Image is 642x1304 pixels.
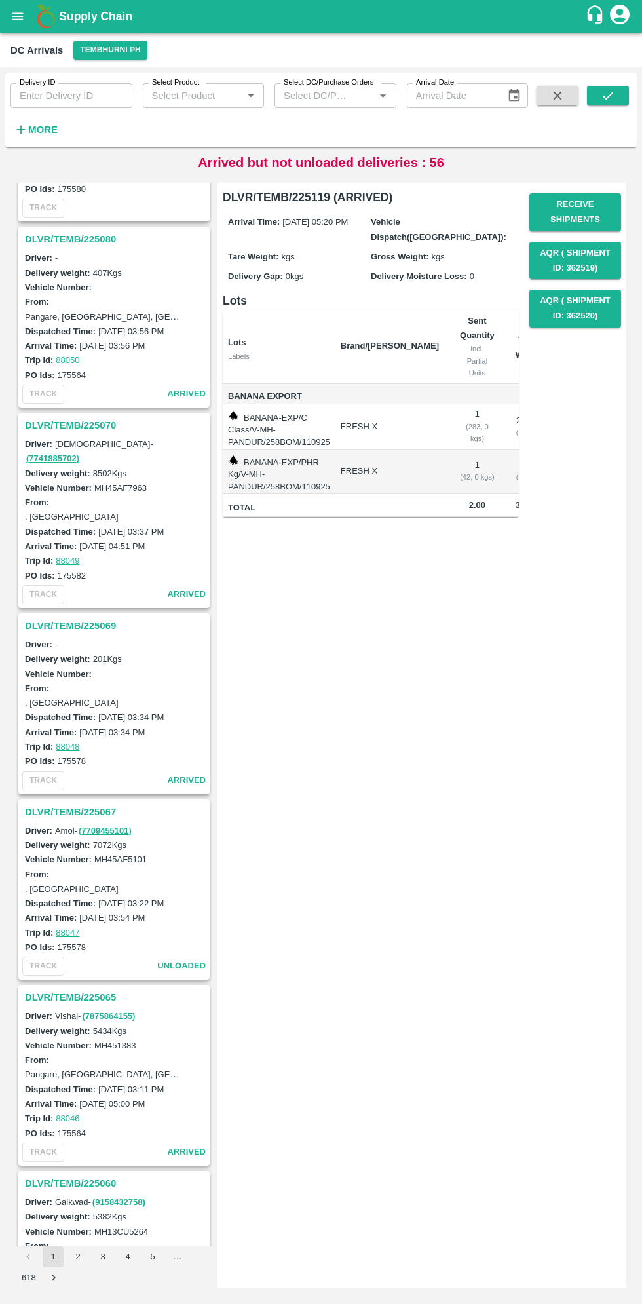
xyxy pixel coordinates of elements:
label: Delivery ID [20,77,55,88]
td: FRESH X [330,404,449,450]
label: From: [25,1241,49,1251]
label: Tare Weight: [228,252,279,261]
label: Trip Id: [25,742,53,752]
td: BANANA-EXP/PHR Kg/V-MH-PANDUR/258BOM/110925 [223,450,330,494]
td: 283 kg [505,404,551,450]
td: 42 kg [505,450,551,494]
label: 7072 Kgs [93,840,126,850]
label: Arrival Date [416,77,454,88]
span: - [55,640,58,649]
button: More [10,119,61,141]
a: (7709455101) [79,826,132,835]
label: [DATE] 03:54 PM [79,913,145,923]
span: Vishal - [55,1011,137,1021]
label: MH45AF5101 [94,854,147,864]
label: [DATE] 03:34 PM [98,712,164,722]
label: Arrival Time: [25,541,77,551]
label: 175578 [58,756,86,766]
label: Vehicle Number: [25,669,92,679]
label: PO Ids: [25,370,55,380]
label: Select DC/Purchase Orders [284,77,373,88]
label: Trip Id: [25,556,53,566]
label: Trip Id: [25,1113,53,1123]
span: Gaikwad - [55,1197,147,1207]
span: 325.00 Kg [516,500,554,510]
h6: Lots [223,292,519,310]
label: MH13CU5264 [94,1227,148,1237]
label: [DATE] 03:56 PM [98,326,164,336]
label: 175564 [58,370,86,380]
td: 1 [449,404,505,450]
label: 8502 Kgs [93,469,126,478]
td: BANANA-EXP/C Class/V-MH-PANDUR/258BOM/110925 [223,404,330,450]
a: 88046 [56,1113,79,1123]
a: Supply Chain [59,7,585,26]
label: Trip Id: [25,928,53,938]
label: , [GEOGRAPHIC_DATA] [25,512,119,522]
img: weight [228,410,238,421]
label: Delivery weight: [25,1026,90,1036]
h3: DLVR/TEMB/225070 [25,417,207,434]
span: [DEMOGRAPHIC_DATA] - [25,439,153,463]
label: 175578 [58,942,86,952]
label: [DATE] 03:56 PM [79,341,145,351]
label: 201 Kgs [93,654,122,664]
div: Labels [228,351,330,362]
label: Delivery weight: [25,268,90,278]
a: (7875864155) [82,1011,135,1021]
label: Select Product [152,77,199,88]
label: Delivery weight: [25,654,90,664]
label: 5434 Kgs [93,1026,126,1036]
label: Arrival Time: [228,217,280,227]
label: , [GEOGRAPHIC_DATA] [25,698,119,708]
label: Driver: [25,253,52,263]
span: kgs [432,252,445,261]
label: Gross Weight: [371,252,429,261]
label: Delivery Gap: [228,271,283,281]
span: arrived [167,387,206,402]
div: DC Arrivals [10,42,63,59]
a: (9158432758) [92,1197,145,1207]
b: Supply Chain [59,10,132,23]
label: , [GEOGRAPHIC_DATA] [25,884,119,894]
span: Amol - [55,826,133,835]
label: MH45AF7963 [94,483,147,493]
a: 88048 [56,742,79,752]
h3: DLVR/TEMB/225067 [25,803,207,820]
label: 175582 [58,571,86,581]
button: Receive Shipments [529,193,621,231]
button: Open [242,87,259,104]
label: Vehicle Number: [25,854,92,864]
a: 88049 [56,556,79,566]
label: [DATE] 03:37 PM [98,527,164,537]
button: AQR ( Shipment Id: 362519) [529,242,621,280]
button: Choose date [502,83,527,108]
label: 175564 [58,1128,86,1138]
label: Dispatched Time: [25,326,96,336]
label: [DATE] 03:34 PM [79,727,145,737]
div: ( 100 %) [516,427,540,438]
h3: DLVR/TEMB/225065 [25,989,207,1006]
label: Delivery weight: [25,469,90,478]
span: arrived [167,773,206,788]
label: Dispatched Time: [25,898,96,908]
label: PO Ids: [25,1128,55,1138]
b: Sent Quantity [460,316,495,340]
label: Driver: [25,1197,52,1207]
input: Arrival Date [407,83,497,108]
label: From: [25,297,49,307]
label: From: [25,870,49,879]
span: arrived [167,587,206,602]
b: Lots [228,337,246,347]
label: Pangare, [GEOGRAPHIC_DATA], [GEOGRAPHIC_DATA], [GEOGRAPHIC_DATA], [GEOGRAPHIC_DATA] [25,311,430,322]
div: ( 100 %) [516,471,540,483]
span: Banana Export [228,389,330,404]
label: Dispatched Time: [25,712,96,722]
label: Pangare, [GEOGRAPHIC_DATA], [GEOGRAPHIC_DATA], [GEOGRAPHIC_DATA], [GEOGRAPHIC_DATA] [25,1069,430,1079]
div: customer-support [585,5,608,28]
img: logo [33,3,59,29]
label: Dispatched Time: [25,1084,96,1094]
label: PO Ids: [25,756,55,766]
span: 2.00 [460,498,495,513]
label: Arrival Time: [25,341,77,351]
